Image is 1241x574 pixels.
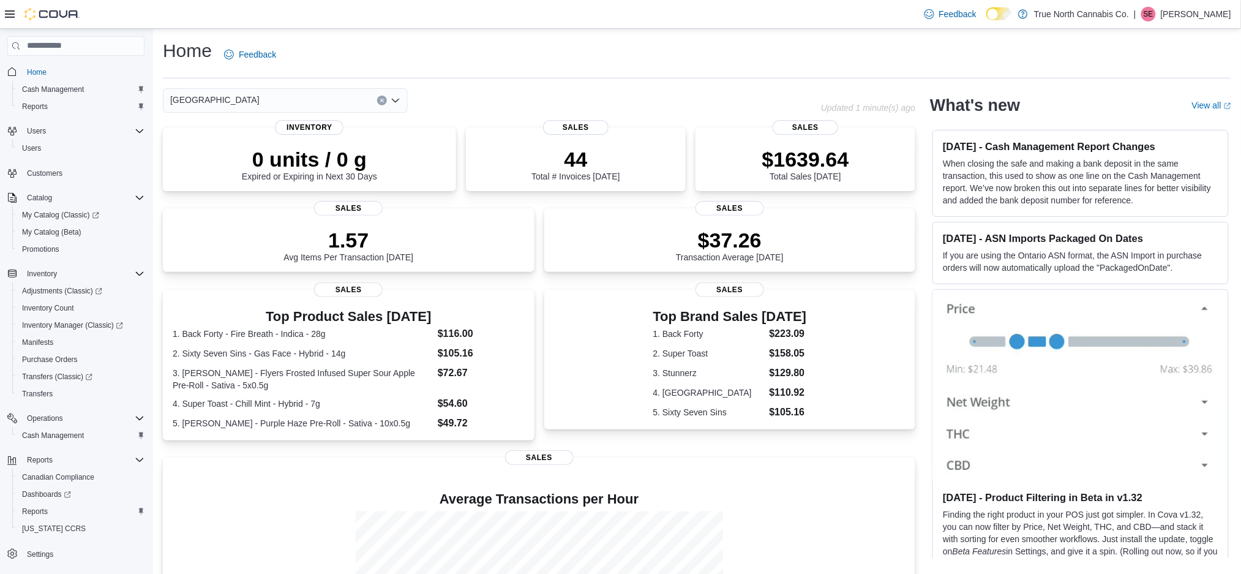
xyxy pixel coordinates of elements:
span: Inventory Manager (Classic) [22,320,123,330]
p: 1.57 [283,228,413,252]
a: Manifests [17,335,58,350]
span: Home [22,64,144,80]
dt: 3. [PERSON_NAME] - Flyers Frosted Infused Super Sour Apple Pre-Roll - Sativa - 5x0.5g [173,367,433,391]
a: Adjustments (Classic) [17,284,107,298]
dt: 3. Stunnerz [653,367,765,379]
span: Home [27,67,47,77]
span: Operations [27,414,63,423]
span: Users [22,124,144,138]
button: Reports [22,453,58,467]
h3: [DATE] - Product Filtering in Beta in v1.32 [943,491,1218,504]
span: Catalog [27,193,52,203]
p: [PERSON_NAME] [1161,7,1231,21]
span: Cash Management [17,428,144,443]
a: Dashboards [12,486,149,503]
dd: $110.92 [770,385,807,400]
button: Users [2,123,149,140]
span: Sales [314,282,383,297]
span: Reports [22,507,48,516]
span: Users [27,126,46,136]
dt: 2. Sixty Seven Sins - Gas Face - Hybrid - 14g [173,347,433,360]
a: Customers [22,166,67,181]
span: Sales [505,450,574,465]
span: Inventory Count [17,301,144,315]
span: Feedback [939,8,977,20]
button: Operations [2,410,149,427]
span: Settings [27,549,53,559]
span: [GEOGRAPHIC_DATA] [170,93,260,107]
a: Purchase Orders [17,352,83,367]
button: Catalog [2,189,149,206]
button: Operations [22,411,68,426]
em: Beta Features [953,546,1007,556]
span: Inventory Manager (Classic) [17,318,144,333]
span: Reports [27,455,53,465]
div: Avg Items Per Transaction [DATE] [283,228,413,262]
button: Clear input [377,96,387,105]
span: Operations [22,411,144,426]
button: Reports [12,98,149,115]
a: Inventory Manager (Classic) [12,317,149,334]
dd: $158.05 [770,346,807,361]
p: $1639.64 [762,147,849,172]
dd: $105.16 [770,405,807,420]
p: If you are using the Ontario ASN format, the ASN Import in purchase orders will now automatically... [943,249,1218,274]
button: Users [12,140,149,157]
span: Dashboards [22,489,71,499]
span: Purchase Orders [22,355,78,364]
span: Transfers (Classic) [22,372,92,382]
span: Feedback [239,48,276,61]
dt: 5. [PERSON_NAME] - Purple Haze Pre-Roll - Sativa - 10x0.5g [173,417,433,429]
span: Dashboards [17,487,144,502]
span: My Catalog (Classic) [17,208,144,222]
div: Stan Elsbury [1141,7,1156,21]
span: [US_STATE] CCRS [22,524,86,534]
a: Cash Management [17,82,89,97]
span: Canadian Compliance [22,472,94,482]
a: My Catalog (Classic) [17,208,104,222]
button: Cash Management [12,427,149,444]
span: Cash Management [22,85,84,94]
h1: Home [163,39,212,63]
span: Transfers [22,389,53,399]
dd: $105.16 [438,346,525,361]
a: View allExternal link [1192,100,1231,110]
h3: [DATE] - ASN Imports Packaged On Dates [943,232,1218,244]
span: Adjustments (Classic) [22,286,102,296]
a: Canadian Compliance [17,470,99,485]
span: Sales [543,120,609,135]
a: Feedback [219,42,281,67]
span: SE [1144,7,1153,21]
dd: $116.00 [438,327,525,341]
p: | [1134,7,1136,21]
span: Inventory [27,269,57,279]
span: My Catalog (Beta) [22,227,81,237]
a: Inventory Manager (Classic) [17,318,128,333]
span: Reports [17,504,144,519]
button: Inventory Count [12,300,149,317]
div: Transaction Average [DATE] [676,228,784,262]
span: Manifests [17,335,144,350]
span: My Catalog (Classic) [22,210,99,220]
button: [US_STATE] CCRS [12,520,149,537]
span: Inventory Count [22,303,74,313]
h4: Average Transactions per Hour [173,492,905,507]
span: Manifests [22,338,53,347]
a: Cash Management [17,428,89,443]
a: Home [22,65,51,80]
p: Finding the right product in your POS just got simpler. In Cova v1.32, you can now filter by Pric... [943,508,1218,570]
dt: 5. Sixty Seven Sins [653,406,765,418]
h3: Top Brand Sales [DATE] [653,309,807,324]
span: Sales [314,201,383,216]
a: Promotions [17,242,64,257]
span: Transfers (Classic) [17,369,144,384]
h3: Top Product Sales [DATE] [173,309,525,324]
button: Customers [2,164,149,182]
button: Inventory [22,266,62,281]
button: Inventory [2,265,149,282]
span: Washington CCRS [17,521,144,536]
dt: 1. Back Forty - Fire Breath - Indica - 28g [173,328,433,340]
dd: $129.80 [770,366,807,380]
a: Dashboards [17,487,76,502]
button: Settings [2,545,149,562]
